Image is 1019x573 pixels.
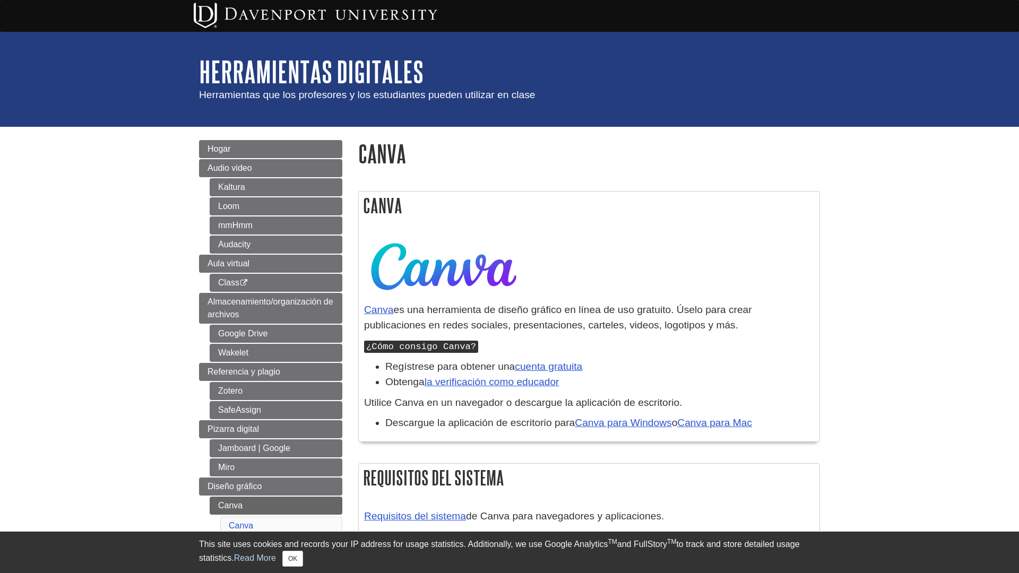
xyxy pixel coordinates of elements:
[210,401,342,419] a: SafeAssign
[210,497,342,515] a: Canva
[364,304,393,315] a: Canva
[208,367,280,376] span: Referencia y plagio
[210,236,342,254] a: Audacity
[282,551,303,567] button: Close
[364,236,523,297] img: canva logo
[575,417,671,428] a: Canva para Windows
[199,255,342,273] a: Aula virtual
[358,140,820,167] h1: Canva
[199,477,342,496] a: Diseño gráfico
[208,144,231,153] span: Hogar
[234,553,276,562] a: Read More
[359,464,819,492] h2: Requisitos del sistema
[208,424,259,433] span: Pizarra digital
[199,363,342,381] a: Referencia y plagio
[199,538,820,567] div: This site uses cookies and records your IP address for usage statistics. Additionally, we use Goo...
[364,509,814,524] p: de Canva para navegadores y aplicaciones.
[199,420,342,438] a: Pizarra digital
[210,178,342,196] a: Kaltura
[425,376,559,387] a: la verificación como educador
[385,415,814,431] li: Descargue la aplicación de escritorio para o
[210,197,342,215] a: Loom
[364,341,478,353] kbd: ¿Cómo consigo Canva?
[677,417,752,428] a: Canva para Mac
[199,159,342,177] a: Audio video
[210,458,342,476] a: Miro
[229,521,253,530] a: Canva
[199,55,424,88] a: Herramientas digitales
[515,361,582,372] a: cuenta gratuita
[199,89,536,100] span: Herramientas que los profesores y los estudiantes pueden utilizar en clase
[608,538,617,545] sup: TM
[194,3,437,28] img: Davenport University
[210,274,342,292] a: Class
[364,510,466,522] a: Requisitos del sistema
[199,293,342,324] a: Almacenamiento/organización de archivos
[364,395,814,411] p: Utilice Canva en un navegador o descargue la aplicación de escritorio.
[208,259,249,268] span: Aula virtual
[359,192,819,220] h2: Canva
[208,297,333,319] span: Almacenamiento/organización de archivos
[210,382,342,400] a: Zotero
[364,302,814,333] p: es una herramienta de diseño gráfico en línea de uso gratuito. Úselo para crear publicaciones en ...
[210,216,342,235] a: mmHmm
[208,482,262,491] span: Diseño gráfico
[667,538,676,545] sup: TM
[210,325,342,343] a: Google Drive
[208,163,252,172] span: Audio video
[385,375,814,390] li: Obtenga
[210,344,342,362] a: Wakelet
[239,280,248,286] i: This link opens in a new window
[199,140,342,158] a: Hogar
[210,439,342,457] a: Jamboard | Google
[385,359,814,375] li: Regístrese para obtener una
